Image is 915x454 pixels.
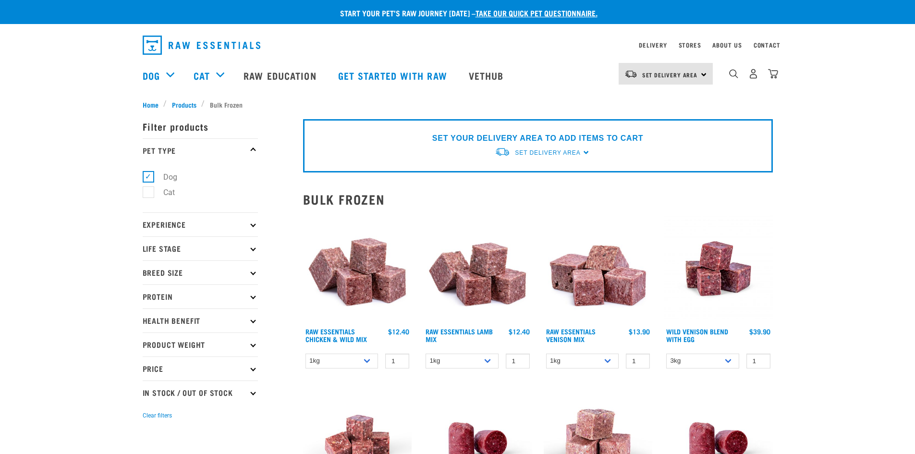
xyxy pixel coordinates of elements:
a: Wild Venison Blend with Egg [666,330,728,341]
img: user.png [748,69,758,79]
nav: dropdown navigation [135,32,781,59]
span: Set Delivery Area [515,149,580,156]
a: Home [143,99,164,110]
input: 1 [746,354,770,368]
div: $12.40 [388,328,409,335]
a: Products [167,99,201,110]
label: Cat [148,186,179,198]
a: Raw Essentials Venison Mix [546,330,596,341]
p: Experience [143,212,258,236]
div: $13.90 [629,328,650,335]
p: SET YOUR DELIVERY AREA TO ADD ITEMS TO CART [432,133,643,144]
a: Raw Education [234,56,328,95]
span: Products [172,99,196,110]
img: van-moving.png [495,147,510,157]
p: Product Weight [143,332,258,356]
a: Contact [754,43,781,47]
a: Stores [679,43,701,47]
button: Clear filters [143,411,172,420]
img: Pile Of Cubed Chicken Wild Meat Mix [303,214,412,323]
input: 1 [385,354,409,368]
p: Breed Size [143,260,258,284]
a: Vethub [459,56,516,95]
p: Life Stage [143,236,258,260]
img: Raw Essentials Logo [143,36,260,55]
a: Raw Essentials Lamb Mix [426,330,493,341]
div: $12.40 [509,328,530,335]
nav: breadcrumbs [143,99,773,110]
p: Protein [143,284,258,308]
input: 1 [506,354,530,368]
p: Filter products [143,114,258,138]
img: 1113 RE Venison Mix 01 [544,214,653,323]
p: Health Benefit [143,308,258,332]
h2: Bulk Frozen [303,192,773,207]
a: Get started with Raw [329,56,459,95]
p: Price [143,356,258,380]
img: home-icon-1@2x.png [729,69,738,78]
a: take our quick pet questionnaire. [476,11,598,15]
input: 1 [626,354,650,368]
label: Dog [148,171,181,183]
img: Venison Egg 1616 [664,214,773,323]
span: Home [143,99,159,110]
a: Raw Essentials Chicken & Wild Mix [305,330,367,341]
img: home-icon@2x.png [768,69,778,79]
p: Pet Type [143,138,258,162]
a: Dog [143,68,160,83]
a: Cat [194,68,210,83]
div: $39.90 [749,328,770,335]
p: In Stock / Out Of Stock [143,380,258,405]
img: ?1041 RE Lamb Mix 01 [423,214,532,323]
span: Set Delivery Area [642,73,698,76]
a: Delivery [639,43,667,47]
a: About Us [712,43,742,47]
img: van-moving.png [624,70,637,78]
